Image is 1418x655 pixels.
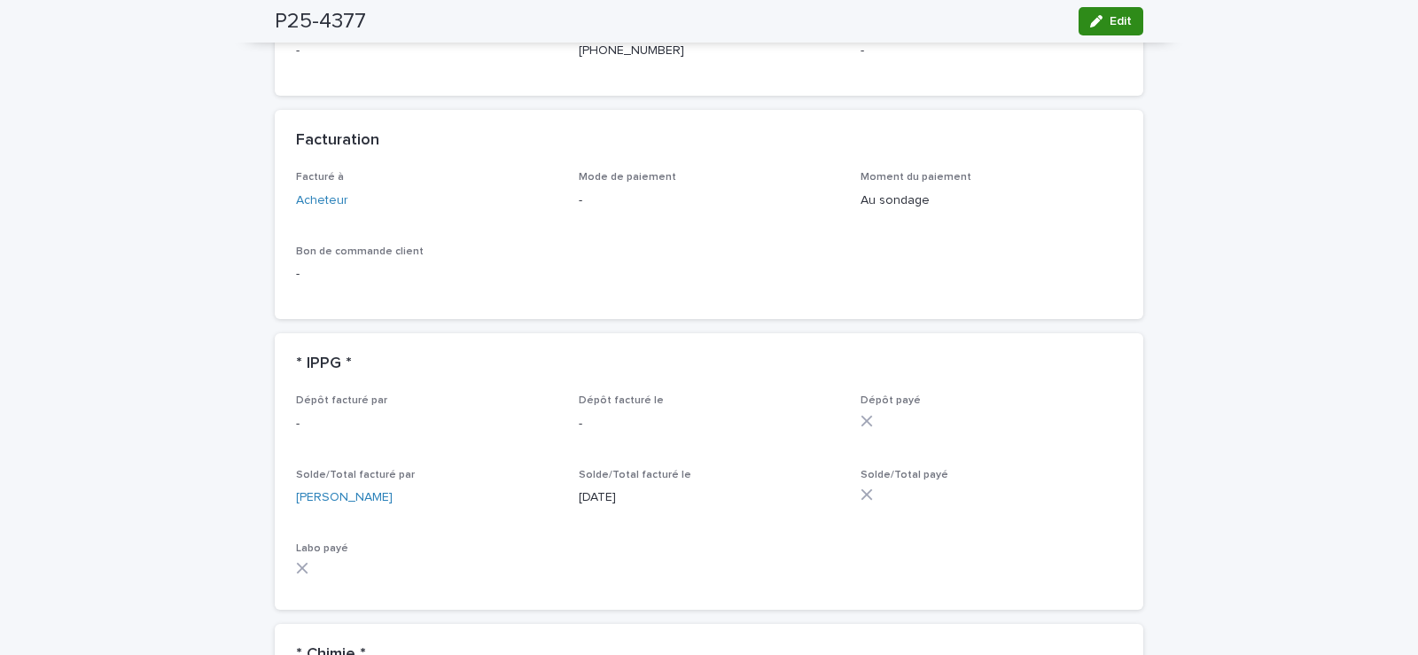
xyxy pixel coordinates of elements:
[296,246,424,257] span: Bon de commande client
[579,395,664,406] span: Dépôt facturé le
[861,191,1122,210] p: Au sondage
[579,415,840,433] p: -
[579,172,676,183] span: Mode de paiement
[861,42,1122,60] p: -
[296,131,379,151] h2: Facturation
[296,42,557,60] p: -
[861,172,971,183] span: Moment du paiement
[275,9,366,35] h2: P25-4377
[296,470,415,480] span: Solde/Total facturé par
[296,543,348,554] span: Labo payé
[579,191,840,210] p: -
[861,395,921,406] span: Dépôt payé
[579,42,840,60] p: [PHONE_NUMBER]
[296,415,557,433] p: -
[579,470,691,480] span: Solde/Total facturé le
[296,488,393,507] a: [PERSON_NAME]
[1110,15,1132,27] span: Edit
[296,265,557,284] p: -
[861,470,948,480] span: Solde/Total payé
[296,191,348,210] a: Acheteur
[296,172,344,183] span: Facturé à
[296,395,387,406] span: Dépôt facturé par
[579,488,840,507] p: [DATE]
[1079,7,1143,35] button: Edit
